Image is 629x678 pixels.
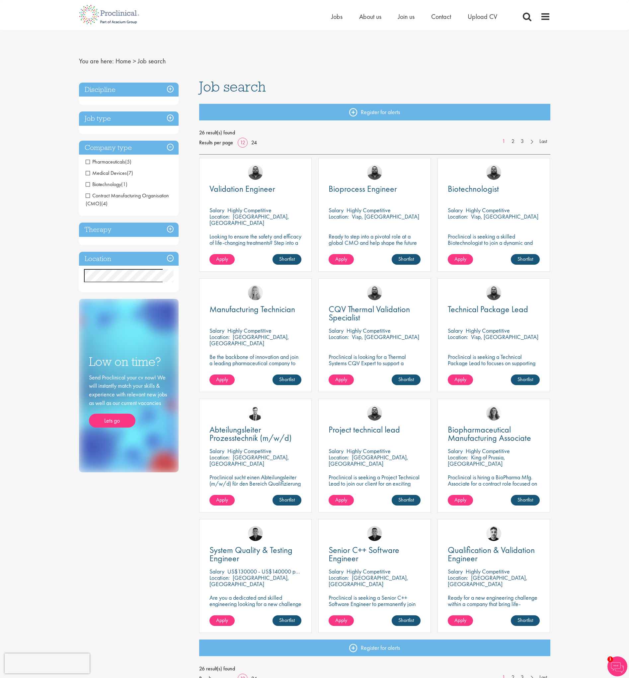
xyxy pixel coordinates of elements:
a: About us [359,12,381,21]
a: Senior C++ Software Engineer [329,546,421,563]
span: Abteilungsleiter Prozesstechnik (m/w/d) [209,424,292,443]
a: Register for alerts [199,104,550,120]
p: Visp, [GEOGRAPHIC_DATA] [471,333,538,341]
a: Apply [209,254,235,265]
span: Salary [209,568,224,575]
span: Pharmaceuticals [86,158,131,165]
span: Apply [216,255,228,262]
span: Manufacturing Technician [209,304,295,315]
span: 26 result(s) found [199,128,550,138]
span: Apply [335,617,347,624]
a: Join us [398,12,415,21]
p: Ready to step into a pivotal role at a global CMO and help shape the future of healthcare manufac... [329,233,421,252]
span: Location: [448,213,468,220]
a: Shortlist [273,374,301,385]
p: Proclinical is seeking a skilled Biotechnologist to join a dynamic and innovative team on a contr... [448,233,540,252]
span: Location: [329,574,349,581]
a: Shortlist [392,615,421,626]
span: CQV Thermal Validation Specialist [329,304,410,323]
div: Therapy [79,223,179,237]
img: Jackie Cerchio [486,406,501,421]
span: Validation Engineer [209,183,275,194]
img: Christian Andersen [248,526,263,541]
a: Shortlist [392,495,421,506]
p: Highly Competitive [466,327,510,334]
p: Proclinical is seeking a Senior C++ Software Engineer to permanently join their dynamic team in [... [329,594,421,620]
span: Apply [335,255,347,262]
a: Technical Package Lead [448,305,540,313]
a: Qualification & Validation Engineer [448,546,540,563]
a: Abteilungsleiter Prozesstechnik (m/w/d) [209,426,301,442]
a: Apply [448,615,473,626]
p: Proclinical is looking for a Thermal Systems CQV Expert to support a project-based assignment. [329,354,421,373]
a: Apply [329,254,354,265]
a: Ashley Bennett [248,165,263,180]
p: Highly Competitive [227,206,272,214]
span: Location: [448,333,468,341]
span: Location: [329,453,349,461]
p: Visp, [GEOGRAPHIC_DATA] [352,333,419,341]
p: [GEOGRAPHIC_DATA], [GEOGRAPHIC_DATA] [329,574,408,588]
p: Proclinical is seeking a Project Technical Lead to join our client for an exciting contract role. [329,474,421,493]
a: Shortlist [511,374,540,385]
span: Salary [448,568,463,575]
img: Christian Andersen [367,526,382,541]
p: Ready for a new engineering challenge within a company that bring life-changing treatments to the... [448,594,540,632]
p: Highly Competitive [347,206,391,214]
a: Apply [209,374,235,385]
span: Project technical lead [329,424,400,435]
span: Salary [329,447,344,455]
a: 12 [238,139,248,146]
span: Salary [329,206,344,214]
img: Ashley Bennett [367,285,382,300]
a: Shannon Briggs [248,285,263,300]
span: You are here: [79,57,114,65]
a: Contact [431,12,451,21]
a: Biotechnologist [448,185,540,193]
h3: Location [79,252,179,266]
p: US$130000 - US$140000 per annum [227,568,316,575]
span: Salary [329,327,344,334]
a: breadcrumb link [116,57,131,65]
a: Bioprocess Engineer [329,185,421,193]
span: Job search [138,57,166,65]
a: 2 [508,138,518,145]
a: Jobs [331,12,343,21]
span: Qualification & Validation Engineer [448,544,535,564]
h3: Job type [79,111,179,126]
a: Shortlist [511,495,540,506]
span: Apply [335,496,347,503]
span: Apply [216,376,228,383]
a: Apply [329,495,354,506]
span: Technical Package Lead [448,304,528,315]
span: (7) [127,169,133,176]
p: Highly Competitive [466,206,510,214]
a: Biopharmaceutical Manufacturing Associate [448,426,540,442]
img: Ashley Bennett [367,165,382,180]
a: 1 [499,138,509,145]
span: Salary [329,568,344,575]
a: Validation Engineer [209,185,301,193]
span: Apply [454,617,466,624]
span: Location: [329,213,349,220]
span: Salary [448,327,463,334]
span: Location: [209,213,230,220]
p: Be the backbone of innovation and join a leading pharmaceutical company to help keep life-changin... [209,354,301,379]
span: Upload CV [468,12,497,21]
p: Proclinical sucht einen Abteilungsleiter (m/w/d) für den Bereich Qualifizierung zur Verstärkung d... [209,474,301,506]
p: Highly Competitive [347,568,391,575]
span: Salary [448,447,463,455]
span: Pharmaceuticals [86,158,125,165]
a: Register for alerts [199,640,550,656]
a: Apply [448,254,473,265]
p: Highly Competitive [347,447,391,455]
a: Dean Fisher [486,526,501,541]
span: Salary [209,206,224,214]
a: System Quality & Testing Engineer [209,546,301,563]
